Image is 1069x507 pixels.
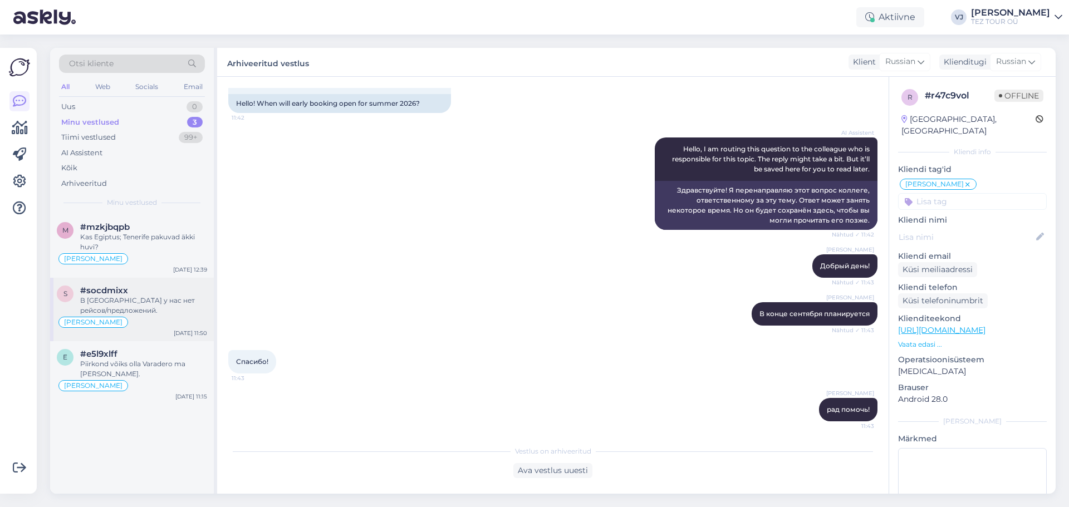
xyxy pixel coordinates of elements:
[971,8,1062,26] a: [PERSON_NAME]TEZ TOUR OÜ
[80,349,117,359] span: #e5l9xlff
[885,56,915,68] span: Russian
[80,286,128,296] span: #socdmixx
[174,329,207,337] div: [DATE] 11:50
[925,89,994,102] div: # r47c9vol
[672,145,871,173] span: Hello, I am routing this question to the colleague who is responsible for this topic. The reply m...
[826,293,874,302] span: [PERSON_NAME]
[61,163,77,174] div: Kõik
[898,366,1047,377] p: [MEDICAL_DATA]
[80,232,207,252] div: Kas Egiptus; Tenerife pakuvad äkki huvi?
[898,250,1047,262] p: Kliendi email
[832,129,874,137] span: AI Assistent
[901,114,1036,137] div: [GEOGRAPHIC_DATA], [GEOGRAPHIC_DATA]
[898,325,985,335] a: [URL][DOMAIN_NAME]
[832,230,874,239] span: Nähtud ✓ 11:42
[826,245,874,254] span: [PERSON_NAME]
[513,463,592,478] div: Ava vestlus uuesti
[898,164,1047,175] p: Kliendi tag'id
[228,94,451,113] div: Hello! When will early booking open for summer 2026?
[898,382,1047,393] p: Brauser
[133,80,160,94] div: Socials
[69,58,114,70] span: Otsi kliente
[939,56,987,68] div: Klienditugi
[899,231,1034,243] input: Lisa nimi
[227,55,309,70] label: Arhiveeritud vestlus
[951,9,967,25] div: VJ
[898,293,988,308] div: Küsi telefoninumbrit
[515,446,591,456] span: Vestlus on arhiveeritud
[175,392,207,401] div: [DATE] 11:15
[64,382,122,389] span: [PERSON_NAME]
[61,132,116,143] div: Tiimi vestlused
[898,262,977,277] div: Küsi meiliaadressi
[898,282,1047,293] p: Kliendi telefon
[93,80,112,94] div: Web
[827,405,870,414] span: рад помочь!
[655,181,877,230] div: Здравствуйте! Я перенаправляю этот вопрос коллеге, ответственному за эту тему. Ответ может занять...
[759,309,870,318] span: В конце сентября планируется
[898,416,1047,426] div: [PERSON_NAME]
[80,296,207,316] div: В [GEOGRAPHIC_DATA] у нас нет рейсов/предложений.
[905,181,964,188] span: [PERSON_NAME]
[80,222,130,232] span: #mzkjbqpb
[9,57,30,78] img: Askly Logo
[80,359,207,379] div: Piirkond võiks olla Varadero ma [PERSON_NAME].
[971,17,1050,26] div: TEZ TOUR OÜ
[826,389,874,397] span: [PERSON_NAME]
[832,326,874,334] span: Nähtud ✓ 11:43
[61,117,119,128] div: Minu vestlused
[994,90,1043,102] span: Offline
[898,193,1047,210] input: Lisa tag
[898,214,1047,226] p: Kliendi nimi
[856,7,924,27] div: Aktiivne
[898,354,1047,366] p: Operatsioonisüsteem
[849,56,876,68] div: Klient
[898,339,1047,350] p: Vaata edasi ...
[187,101,203,112] div: 0
[182,80,205,94] div: Email
[61,178,107,189] div: Arhiveeritud
[971,8,1050,17] div: [PERSON_NAME]
[898,393,1047,405] p: Android 28.0
[898,147,1047,157] div: Kliendi info
[64,255,122,262] span: [PERSON_NAME]
[187,117,203,128] div: 3
[232,114,273,122] span: 11:42
[59,80,72,94] div: All
[173,265,207,274] div: [DATE] 12:39
[908,93,913,101] span: r
[63,289,67,298] span: s
[820,262,870,270] span: Добрый день!
[62,226,68,234] span: m
[996,56,1026,68] span: Russian
[832,422,874,430] span: 11:43
[63,353,67,361] span: e
[61,147,102,159] div: AI Assistent
[832,278,874,287] span: Nähtud ✓ 11:43
[61,101,75,112] div: Uus
[107,198,157,208] span: Minu vestlused
[232,374,273,382] span: 11:43
[898,313,1047,324] p: Klienditeekond
[179,132,203,143] div: 99+
[64,319,122,326] span: [PERSON_NAME]
[236,357,268,366] span: Спасибо!
[898,433,1047,445] p: Märkmed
